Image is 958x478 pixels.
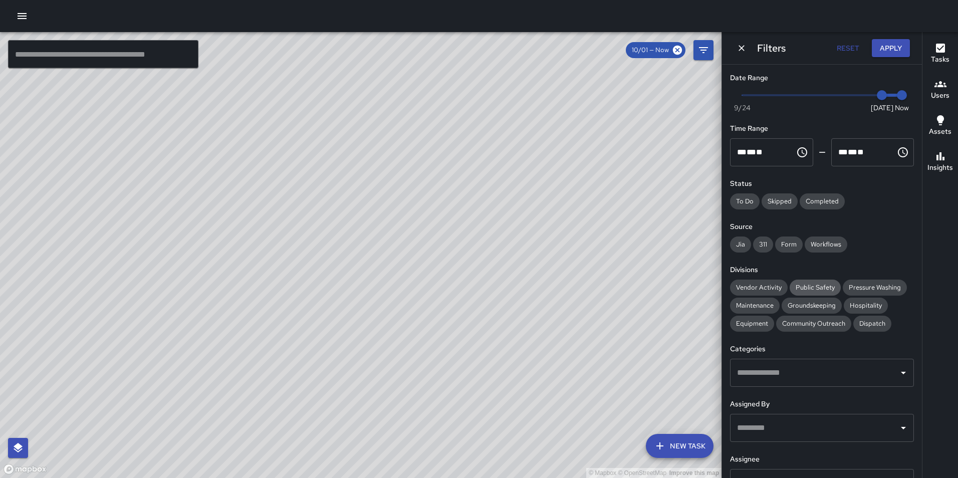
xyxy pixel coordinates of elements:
h6: Assigned By [730,399,914,410]
span: 10/01 — Now [626,45,675,55]
h6: Insights [927,162,953,173]
div: Community Outreach [776,316,851,332]
span: Now [895,103,909,113]
div: 311 [753,236,773,253]
div: Hospitality [844,298,888,314]
span: Hours [838,148,848,156]
button: Open [896,421,910,435]
button: Choose time, selected time is 12:00 AM [792,142,812,162]
span: 9/24 [734,103,751,113]
button: New Task [646,434,713,458]
div: Skipped [762,193,798,209]
button: Tasks [922,36,958,72]
div: Groundskeeping [782,298,842,314]
button: Choose time, selected time is 11:59 PM [893,142,913,162]
div: Vendor Activity [730,280,788,296]
div: To Do [730,193,760,209]
button: Users [922,72,958,108]
span: To Do [730,196,760,206]
span: Skipped [762,196,798,206]
span: Hospitality [844,301,888,311]
div: Pressure Washing [843,280,907,296]
span: Hours [737,148,747,156]
div: Dispatch [853,316,891,332]
h6: Assignee [730,454,914,465]
div: Maintenance [730,298,780,314]
h6: Users [931,90,949,101]
button: Open [896,366,910,380]
button: Dismiss [734,41,749,56]
div: Completed [800,193,845,209]
span: Groundskeeping [782,301,842,311]
h6: Time Range [730,123,914,134]
span: Maintenance [730,301,780,311]
h6: Divisions [730,265,914,276]
div: 10/01 — Now [626,42,685,58]
span: Completed [800,196,845,206]
span: 311 [753,240,773,250]
span: Minutes [848,148,857,156]
button: Insights [922,144,958,180]
div: Public Safety [790,280,841,296]
h6: Status [730,178,914,189]
div: Equipment [730,316,774,332]
span: Jia [730,240,751,250]
button: Assets [922,108,958,144]
span: Equipment [730,319,774,329]
div: Form [775,236,803,253]
span: Meridiem [857,148,864,156]
h6: Date Range [730,73,914,84]
span: Meridiem [756,148,763,156]
button: Reset [832,39,864,58]
span: Public Safety [790,283,841,293]
h6: Source [730,221,914,232]
button: Apply [872,39,910,58]
span: Pressure Washing [843,283,907,293]
div: Jia [730,236,751,253]
span: Vendor Activity [730,283,788,293]
h6: Filters [757,40,786,56]
span: Form [775,240,803,250]
button: Filters [693,40,713,60]
h6: Assets [929,126,951,137]
span: [DATE] [871,103,893,113]
span: Workflows [805,240,847,250]
h6: Tasks [931,54,949,65]
h6: Categories [730,344,914,355]
span: Community Outreach [776,319,851,329]
span: Dispatch [853,319,891,329]
span: Minutes [747,148,756,156]
div: Workflows [805,236,847,253]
